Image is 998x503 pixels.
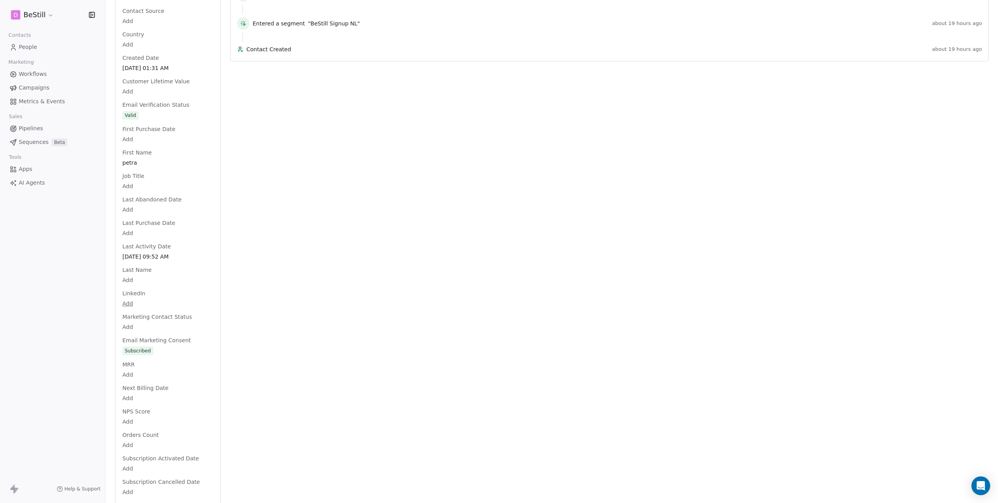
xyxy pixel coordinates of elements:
span: AI Agents [19,179,45,187]
span: People [19,43,37,51]
span: Add [122,17,214,25]
span: about 19 hours ago [932,46,982,52]
span: Marketing Contact Status [121,313,194,321]
span: [DATE] 01:31 AM [122,64,214,72]
span: Add [122,371,214,379]
span: LinkedIn [121,289,147,297]
span: Last Abandoned Date [121,196,183,203]
span: Add [122,88,214,95]
span: Metrics & Events [19,97,65,106]
button: DBeStill [9,8,56,22]
div: Subscribed [125,347,151,355]
span: Next Billing Date [121,384,170,392]
span: Contacts [5,29,34,41]
a: SequencesBeta [6,136,99,149]
span: Contact Created [246,45,929,53]
span: Last Name [121,266,153,274]
span: Marketing [5,56,37,68]
span: Sales [5,111,26,122]
span: Add [122,206,214,214]
span: Add [122,418,214,426]
span: Add [122,441,214,449]
span: Tools [5,151,25,163]
span: petra [122,159,214,167]
span: Add [122,41,214,49]
span: BeStill [23,10,46,20]
span: Sequences [19,138,48,146]
div: Valid [125,111,136,119]
span: MRR [121,361,136,368]
span: First Name [121,149,153,156]
span: Add [122,300,214,307]
span: Country [121,31,146,38]
span: Beta [52,138,67,146]
span: Subscription Activated Date [121,454,201,462]
span: Workflows [19,70,47,78]
span: Add [122,229,214,237]
span: Apps [19,165,32,173]
span: Orders Count [121,431,160,439]
span: Email Marketing Consent [121,336,192,344]
span: NPS Score [121,408,152,415]
span: Add [122,135,214,143]
span: Subscription Cancelled Date [121,478,201,486]
span: Created Date [121,54,160,62]
span: Last Activity Date [121,243,172,250]
a: AI Agents [6,176,99,189]
a: People [6,41,99,54]
span: Pipelines [19,124,43,133]
span: Add [122,182,214,190]
span: Add [122,394,214,402]
span: Contact Source [121,7,166,15]
a: Workflows [6,68,99,81]
a: Metrics & Events [6,95,99,108]
span: Add [122,465,214,472]
span: Last Purchase Date [121,219,177,227]
span: Add [122,323,214,331]
span: First Purchase Date [121,125,177,133]
div: Open Intercom Messenger [971,476,990,495]
span: Campaigns [19,84,49,92]
a: Apps [6,163,99,176]
span: Help & Support [65,486,101,492]
span: Add [122,276,214,284]
span: Job Title [121,172,146,180]
span: Email Verification Status [121,101,191,109]
span: Customer Lifetime Value [121,77,191,85]
span: D [14,11,18,19]
span: "BeStill Signup NL" [308,20,360,27]
a: Pipelines [6,122,99,135]
a: Campaigns [6,81,99,94]
span: [DATE] 09:52 AM [122,253,214,260]
span: about 19 hours ago [932,20,982,27]
a: Help & Support [57,486,101,492]
span: Entered a segment [253,20,305,27]
span: Add [122,488,214,496]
